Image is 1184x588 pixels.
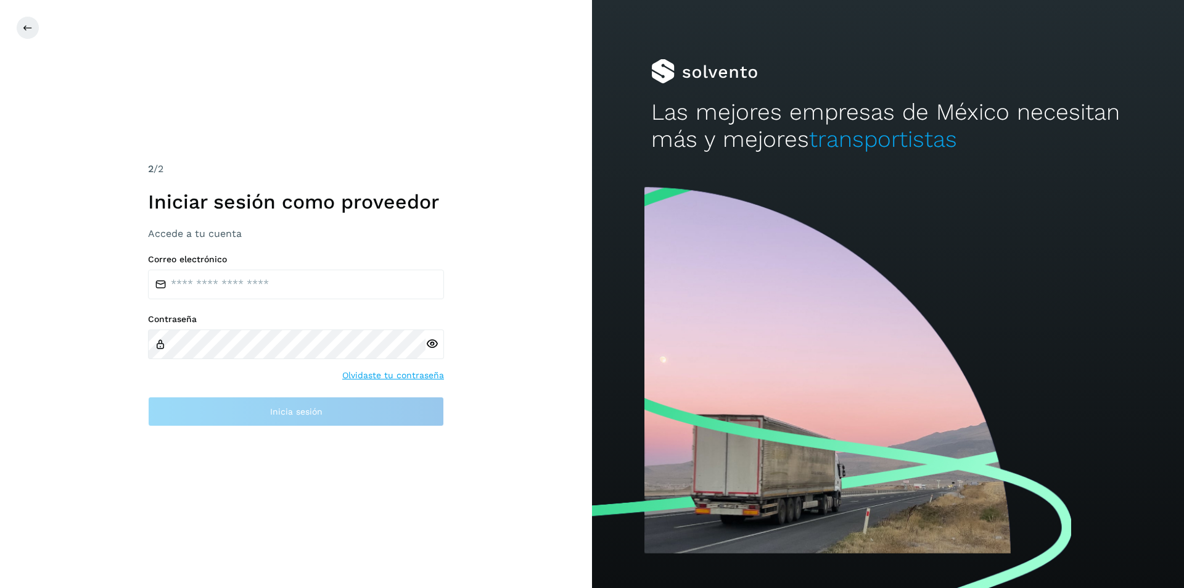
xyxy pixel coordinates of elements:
[148,190,444,213] h1: Iniciar sesión como proveedor
[148,163,154,175] span: 2
[270,407,323,416] span: Inicia sesión
[148,162,444,176] div: /2
[148,397,444,426] button: Inicia sesión
[809,126,957,152] span: transportistas
[148,314,444,325] label: Contraseña
[651,99,1125,154] h2: Las mejores empresas de México necesitan más y mejores
[148,228,444,239] h3: Accede a tu cuenta
[342,369,444,382] a: Olvidaste tu contraseña
[148,254,444,265] label: Correo electrónico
